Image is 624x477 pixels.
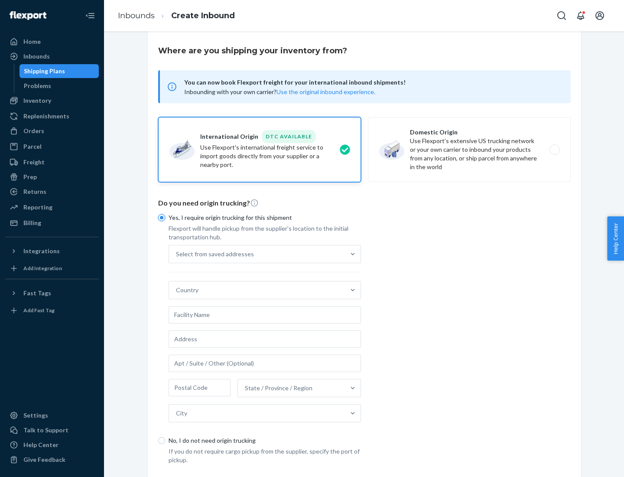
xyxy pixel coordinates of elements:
input: No, I do not need origin trucking [158,437,165,444]
button: Close Navigation [81,7,99,24]
div: Select from saved addresses [176,250,254,258]
div: Inventory [23,96,51,105]
a: Returns [5,185,99,199]
div: Talk to Support [23,426,68,435]
input: Postal Code [169,379,231,396]
div: Fast Tags [23,289,51,297]
button: Open Search Box [553,7,570,24]
a: Create Inbound [171,11,235,20]
input: Facility Name [169,306,361,323]
p: Do you need origin trucking? [158,198,571,208]
a: Shipping Plans [19,64,99,78]
a: Replenishments [5,109,99,123]
a: Freight [5,155,99,169]
div: Returns [23,187,46,196]
ol: breadcrumbs [111,3,242,29]
a: Talk to Support [5,423,99,437]
a: Inbounds [118,11,155,20]
div: Prep [23,173,37,181]
p: Yes, I require origin trucking for this shipment [169,213,361,222]
button: Help Center [607,216,624,261]
a: Add Integration [5,261,99,275]
h3: Where are you shipping your inventory from? [158,45,347,56]
button: Use the original inbound experience. [276,88,375,96]
a: Help Center [5,438,99,452]
div: Problems [24,82,51,90]
div: Settings [23,411,48,420]
div: Inbounds [23,52,50,61]
input: Yes, I require origin trucking for this shipment [158,214,165,221]
button: Integrations [5,244,99,258]
a: Prep [5,170,99,184]
div: Add Integration [23,265,62,272]
p: No, I do not need origin trucking [169,436,361,445]
button: Open notifications [572,7,589,24]
input: Apt / Suite / Other (Optional) [169,355,361,372]
p: If you do not require cargo pickup from the supplier, specify the port of pickup. [169,447,361,464]
span: You can now book Flexport freight for your international inbound shipments! [184,77,560,88]
div: Billing [23,219,41,227]
img: Flexport logo [10,11,46,20]
div: Orders [23,127,44,135]
input: Address [169,330,361,348]
button: Give Feedback [5,453,99,467]
p: Flexport will handle pickup from the supplier's location to the initial transportation hub. [169,224,361,242]
div: Reporting [23,203,52,212]
a: Billing [5,216,99,230]
div: State / Province / Region [245,384,312,392]
a: Inbounds [5,49,99,63]
a: Inventory [5,94,99,108]
div: Add Fast Tag [23,307,55,314]
a: Settings [5,408,99,422]
a: Problems [19,79,99,93]
a: Add Fast Tag [5,304,99,317]
div: Replenishments [23,112,69,121]
div: City [176,409,187,418]
button: Open account menu [591,7,608,24]
div: Freight [23,158,45,167]
button: Fast Tags [5,286,99,300]
div: Country [176,286,198,294]
div: Integrations [23,247,60,255]
div: Give Feedback [23,455,65,464]
div: Parcel [23,142,42,151]
div: Home [23,37,41,46]
a: Home [5,35,99,49]
a: Orders [5,124,99,138]
span: Inbounding with your own carrier? [184,88,375,95]
a: Reporting [5,200,99,214]
a: Parcel [5,140,99,154]
div: Shipping Plans [24,67,65,75]
div: Help Center [23,441,58,449]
